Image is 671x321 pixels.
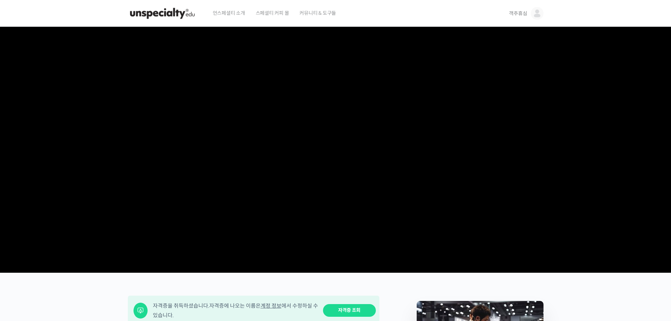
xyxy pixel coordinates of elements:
[323,304,376,317] a: 자격증 조회
[261,302,281,309] a: 계정 정보
[509,10,527,17] span: 객주휴심
[153,301,318,320] div: 자격증을 취득하셨습니다. 자격증에 나오는 이름은 에서 수정하실 수 있습니다.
